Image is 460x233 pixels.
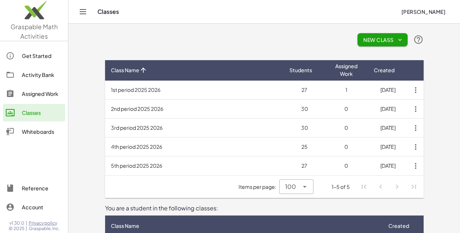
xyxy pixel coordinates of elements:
a: Assigned Work [3,85,65,102]
td: 27 [284,156,325,175]
span: Graspable, Inc. [29,226,60,232]
td: [DATE] [367,137,409,156]
td: 27 [284,81,325,100]
span: 0 [344,124,348,131]
td: 30 [284,100,325,119]
span: v1.30.0 [9,220,24,226]
a: Get Started [3,47,65,65]
div: Assigned Work [22,89,62,98]
span: Items per page: [239,183,279,191]
div: Classes [22,108,62,117]
span: Graspable Math Activities [11,23,58,40]
span: 1 [345,86,347,93]
td: 25 [284,137,325,156]
td: [DATE] [367,119,409,137]
td: 4th period 2025 2026 [105,137,284,156]
span: Assigned Work [331,62,361,78]
a: Privacy policy [29,220,60,226]
div: Activity Bank [22,70,62,79]
span: 100 [285,182,296,191]
a: Activity Bank [3,66,65,84]
td: 5th period 2025 2026 [105,156,284,175]
a: Whiteboards [3,123,65,140]
div: You are a student in the following classes: [105,204,424,213]
button: [PERSON_NAME] [395,5,451,18]
td: [DATE] [367,100,409,119]
div: Reference [22,184,62,193]
a: Classes [3,104,65,121]
td: 2nd period 2025 2026 [105,100,284,119]
div: 1-5 of 5 [332,183,350,191]
td: 3rd period 2025 2026 [105,119,284,137]
span: 0 [344,143,348,150]
td: 30 [284,119,325,137]
button: New Class [357,33,408,46]
span: Created [388,222,409,230]
span: | [26,220,27,226]
span: © 2025 [9,226,24,232]
span: Created [374,66,395,74]
a: Reference [3,179,65,197]
span: 0 [344,162,348,169]
td: [DATE] [367,156,409,175]
span: | [26,226,27,232]
td: 1st period 2025 2026 [105,81,284,100]
span: 0 [344,105,348,112]
td: [DATE] [367,81,409,100]
span: Class Name [111,222,139,230]
a: Account [3,198,65,216]
div: Account [22,203,62,211]
span: Class Name [111,66,139,74]
span: Students [289,66,312,74]
span: [PERSON_NAME] [401,8,445,15]
button: Toggle navigation [77,6,89,18]
nav: Pagination Navigation [356,179,422,195]
div: Get Started [22,51,62,60]
div: Whiteboards [22,127,62,136]
span: New Class [363,36,402,43]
